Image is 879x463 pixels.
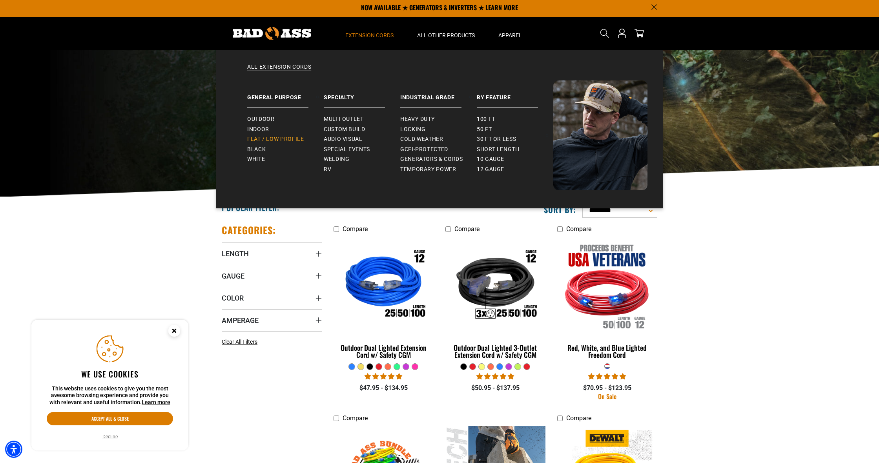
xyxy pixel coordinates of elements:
[477,146,520,153] span: Short Length
[324,80,400,108] a: Specialty
[566,225,591,233] span: Compare
[247,154,324,164] a: White
[477,164,553,175] a: 12 gauge
[558,241,657,331] img: Red, White, and Blue Lighted Freedom Cord
[400,80,477,108] a: Industrial Grade
[477,124,553,135] a: 50 ft
[498,32,522,39] span: Apparel
[445,237,545,363] a: Outdoor Dual Lighted 3-Outlet Extension Cord w/ Safety CGM Outdoor Dual Lighted 3-Outlet Extensio...
[324,144,400,155] a: Special Events
[247,146,266,153] span: Black
[445,344,545,358] div: Outdoor Dual Lighted 3-Outlet Extension Cord w/ Safety CGM
[324,114,400,124] a: Multi-Outlet
[400,164,477,175] a: Temporary Power
[598,27,611,40] summary: Search
[343,414,368,422] span: Compare
[334,344,434,358] div: Outdoor Dual Lighted Extension Cord w/ Safety CGM
[233,27,311,40] img: Bad Ass Extension Cords
[232,63,647,80] a: All Extension Cords
[405,17,487,50] summary: All Other Products
[633,29,646,38] a: cart
[557,383,657,393] div: $70.95 - $123.95
[400,166,456,173] span: Temporary Power
[247,116,274,123] span: Outdoor
[222,338,261,346] a: Clear All Filters
[47,369,173,379] h2: We use cookies
[222,242,322,264] summary: Length
[324,126,365,133] span: Custom Build
[445,383,545,393] div: $50.95 - $137.95
[160,320,188,344] button: Close this option
[400,126,425,133] span: Locking
[247,136,304,143] span: Flat / Low Profile
[454,225,480,233] span: Compare
[477,154,553,164] a: 10 gauge
[400,146,448,153] span: GCFI-Protected
[553,80,647,190] img: Bad Ass Extension Cords
[222,287,322,309] summary: Color
[616,17,628,50] a: Open this option
[222,202,279,213] h2: Popular Filter:
[476,373,514,380] span: 4.80 stars
[222,249,249,258] span: Length
[588,373,626,380] span: 5.00 stars
[477,136,516,143] span: 30 ft or less
[324,154,400,164] a: Welding
[477,134,553,144] a: 30 ft or less
[400,154,477,164] a: Generators & Cords
[400,116,434,123] span: Heavy-Duty
[477,116,495,123] span: 100 ft
[324,124,400,135] a: Custom Build
[100,433,120,441] button: Decline
[557,393,657,399] div: On Sale
[222,316,259,325] span: Amperage
[544,204,576,215] label: Sort by:
[324,164,400,175] a: RV
[557,237,657,363] a: Red, White, and Blue Lighted Freedom Cord Red, White, and Blue Lighted Freedom Cord
[222,339,257,345] span: Clear All Filters
[400,136,443,143] span: Cold Weather
[247,144,324,155] a: Black
[247,126,269,133] span: Indoor
[343,225,368,233] span: Compare
[324,146,370,153] span: Special Events
[222,272,244,281] span: Gauge
[477,166,504,173] span: 12 gauge
[334,17,405,50] summary: Extension Cords
[557,344,657,358] div: Red, White, and Blue Lighted Freedom Cord
[222,265,322,287] summary: Gauge
[365,373,402,380] span: 4.81 stars
[247,134,324,144] a: Flat / Low Profile
[566,414,591,422] span: Compare
[31,320,188,451] aside: Cookie Consent
[324,166,331,173] span: RV
[142,399,170,405] a: This website uses cookies to give you the most awesome browsing experience and provide you with r...
[334,383,434,393] div: $47.95 - $134.95
[400,114,477,124] a: Heavy-Duty
[477,144,553,155] a: Short Length
[47,385,173,406] p: This website uses cookies to give you the most awesome browsing experience and provide you with r...
[324,156,349,163] span: Welding
[334,237,434,363] a: Outdoor Dual Lighted Extension Cord w/ Safety CGM Outdoor Dual Lighted Extension Cord w/ Safety CGM
[247,80,324,108] a: General Purpose
[446,241,545,331] img: Outdoor Dual Lighted 3-Outlet Extension Cord w/ Safety CGM
[400,124,477,135] a: Locking
[222,293,244,303] span: Color
[477,80,553,108] a: By Feature
[400,156,463,163] span: Generators & Cords
[477,114,553,124] a: 100 ft
[222,309,322,331] summary: Amperage
[345,32,394,39] span: Extension Cords
[477,126,492,133] span: 50 ft
[400,144,477,155] a: GCFI-Protected
[324,134,400,144] a: Audio Visual
[5,441,22,458] div: Accessibility Menu
[324,116,364,123] span: Multi-Outlet
[417,32,475,39] span: All Other Products
[47,412,173,425] button: Accept all & close
[400,134,477,144] a: Cold Weather
[487,17,534,50] summary: Apparel
[324,136,363,143] span: Audio Visual
[222,224,276,236] h2: Categories:
[247,156,265,163] span: White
